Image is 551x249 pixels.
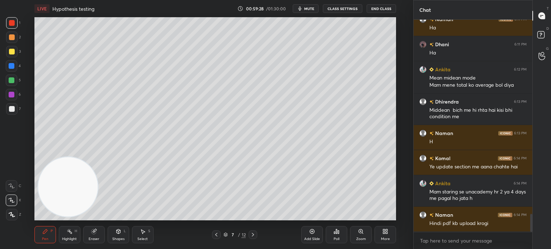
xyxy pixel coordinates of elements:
[6,195,21,206] div: X
[42,237,48,241] div: Pen
[6,75,21,86] div: 5
[6,46,21,57] div: 3
[498,131,513,135] img: iconic-dark.1390631f.png
[429,107,527,120] div: Middean bich me hi rhta hai kisi bhi condition me
[75,229,77,233] div: H
[6,32,21,43] div: 2
[414,20,532,232] div: grid
[514,131,527,135] div: 6:13 PM
[334,237,339,241] div: Poll
[6,180,21,192] div: C
[429,43,434,47] img: no-rating-badge.077c3623.svg
[429,157,434,161] img: no-rating-badge.077c3623.svg
[429,82,527,89] div: Mam mene total ko average bol diya
[419,180,427,187] img: 48faeeaa5cc545169c86d43368490fc4.jpg
[124,229,126,233] div: L
[62,237,77,241] div: Highlight
[429,220,527,227] div: Hindi pdf kb upload krogi
[514,156,527,161] div: 6:14 PM
[367,4,396,13] button: End Class
[137,237,148,241] div: Select
[323,4,362,13] button: CLASS SETTINGS
[546,26,549,31] p: D
[419,155,427,162] img: default.png
[89,237,99,241] div: Eraser
[51,229,53,233] div: P
[434,154,451,162] h6: Komal
[434,98,459,105] h6: Dhirendra
[514,67,527,72] div: 6:12 PM
[414,0,437,19] p: Chat
[419,211,427,219] img: default.png
[546,46,549,51] p: G
[6,60,21,72] div: 4
[6,103,21,115] div: 7
[34,4,50,13] div: LIVE
[429,188,527,202] div: Mam staring se unacademy hr 2 ya 4 days me pagal ho jata h
[514,100,527,104] div: 6:13 PM
[304,237,320,241] div: Add Slide
[112,237,124,241] div: Shapes
[434,211,453,219] h6: Naman
[429,138,527,145] div: H
[381,237,390,241] div: More
[429,181,434,186] img: Learner_Badge_beginner_1_8b307cf2a0.svg
[293,4,319,13] button: mute
[52,5,94,12] h4: Hypothesis testing
[498,213,512,217] img: iconic-dark.1390631f.png
[356,237,366,241] div: Zoom
[429,163,527,171] div: Ye update section me aana chahte hai
[514,42,527,47] div: 6:11 PM
[419,66,427,73] img: 48faeeaa5cc545169c86d43368490fc4.jpg
[429,18,434,21] img: no-rating-badge.077c3623.svg
[429,213,434,217] img: no-rating-badge.077c3623.svg
[434,66,451,73] h6: Ankita
[419,41,427,48] img: 569958ad55604e6c8c2360f2a9cf1720.jpg
[429,49,527,57] div: Ha
[241,231,246,238] div: 12
[238,233,240,237] div: /
[6,17,20,29] div: 1
[148,229,150,233] div: S
[498,156,512,161] img: iconic-dark.1390631f.png
[419,130,427,137] img: default.png
[429,24,527,32] div: Ha
[434,179,451,187] h6: Ankita
[429,75,527,82] div: Mean midean mode
[434,40,449,48] h6: Dhani
[429,131,434,135] img: no-rating-badge.077c3623.svg
[514,213,527,217] div: 6:14 PM
[304,6,314,11] span: mute
[514,181,527,186] div: 6:14 PM
[429,67,434,72] img: Learner_Badge_beginner_1_8b307cf2a0.svg
[6,209,21,220] div: Z
[429,100,434,104] img: no-rating-badge.077c3623.svg
[229,233,236,237] div: 7
[434,129,453,137] h6: Naman
[547,6,549,11] p: T
[6,89,21,100] div: 6
[419,98,427,105] img: default.png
